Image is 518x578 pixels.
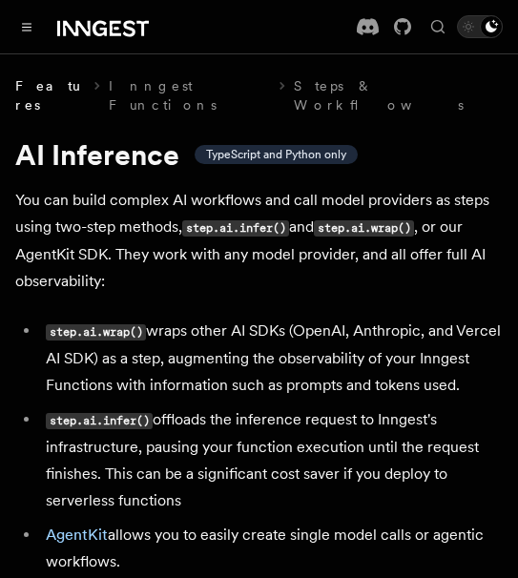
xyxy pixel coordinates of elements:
button: Toggle navigation [15,15,38,38]
li: wraps other AI SDKs (OpenAI, Anthropic, and Vercel AI SDK) as a step, augmenting the observabilit... [40,318,503,399]
button: Toggle dark mode [457,15,503,38]
code: step.ai.infer() [46,413,153,429]
a: Inngest Functions [109,76,272,114]
li: allows you to easily create single model calls or agentic workflows. [40,522,503,575]
code: step.ai.infer() [182,220,289,237]
span: Features [15,76,86,114]
a: AgentKit [46,526,108,544]
button: Find something... [426,15,449,38]
code: step.ai.wrap() [46,324,146,341]
a: Steps & Workflows [294,76,503,114]
h1: AI Inference [15,137,503,172]
span: TypeScript and Python only [206,147,346,162]
code: step.ai.wrap() [314,220,414,237]
p: You can build complex AI workflows and call model providers as steps using two-step methods, and ... [15,187,503,295]
li: offloads the inference request to Inngest's infrastructure, pausing your function execution until... [40,406,503,514]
